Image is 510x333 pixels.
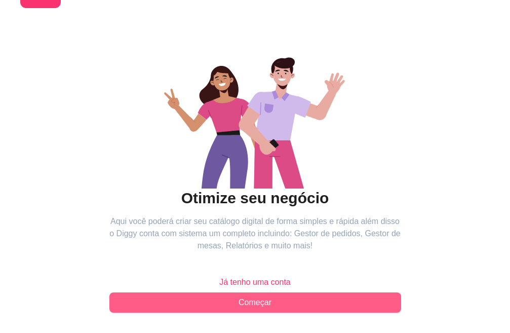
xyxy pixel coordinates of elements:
[109,215,401,252] article: Aqui você poderá criar seu catálogo digital de forma simples e rápida além disso o Diggy conta co...
[109,36,401,189] div: animation
[109,272,401,292] button: Já tenho uma conta
[109,292,401,313] button: Começar
[219,276,291,288] span: Já tenho uma conta
[239,297,271,309] span: Começar
[109,189,401,208] h2: Otimize seu negócio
